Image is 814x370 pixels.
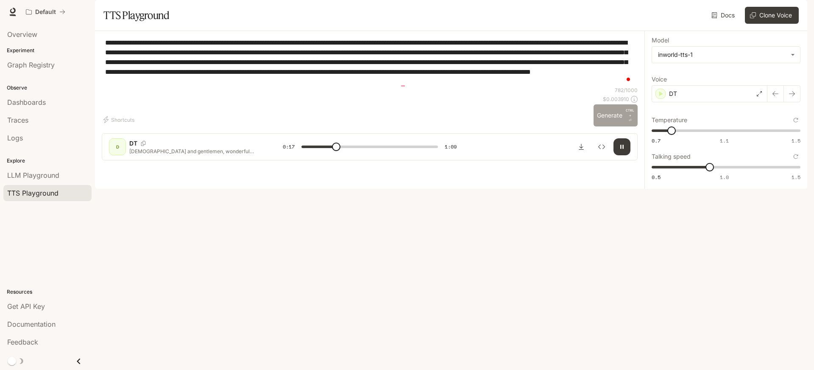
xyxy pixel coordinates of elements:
[658,50,786,59] div: inworld-tts-1
[652,137,661,144] span: 0.7
[792,174,800,181] span: 1.5
[35,8,56,16] p: Default
[652,76,667,82] p: Voice
[283,143,295,151] span: 0:17
[626,108,634,118] p: CTRL +
[745,7,799,24] button: Clone Voice
[652,154,691,160] p: Talking speed
[129,148,262,155] p: [DEMOGRAPHIC_DATA] and gentlemen, wonderful students of [GEOGRAPHIC_DATA], let me tell you about ...
[652,117,687,123] p: Temperature
[445,143,457,151] span: 1:09
[137,141,149,146] button: Copy Voice ID
[22,3,69,20] button: All workspaces
[669,90,677,98] p: DT
[102,113,138,126] button: Shortcuts
[103,7,169,24] h1: TTS Playground
[710,7,738,24] a: Docs
[652,47,800,63] div: inworld-tts-1
[652,37,669,43] p: Model
[615,87,638,94] p: 782 / 1000
[594,104,638,126] button: GenerateCTRL +⏎
[720,137,729,144] span: 1.1
[129,139,137,148] p: DT
[720,174,729,181] span: 1.0
[603,95,629,103] p: $ 0.003910
[652,174,661,181] span: 0.5
[626,108,634,123] p: ⏎
[573,138,590,155] button: Download audio
[791,152,800,161] button: Reset to default
[111,140,124,154] div: D
[105,38,634,87] textarea: To enrich screen reader interactions, please activate Accessibility in Grammarly extension settings
[792,137,800,144] span: 1.5
[593,138,610,155] button: Inspect
[791,115,800,125] button: Reset to default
